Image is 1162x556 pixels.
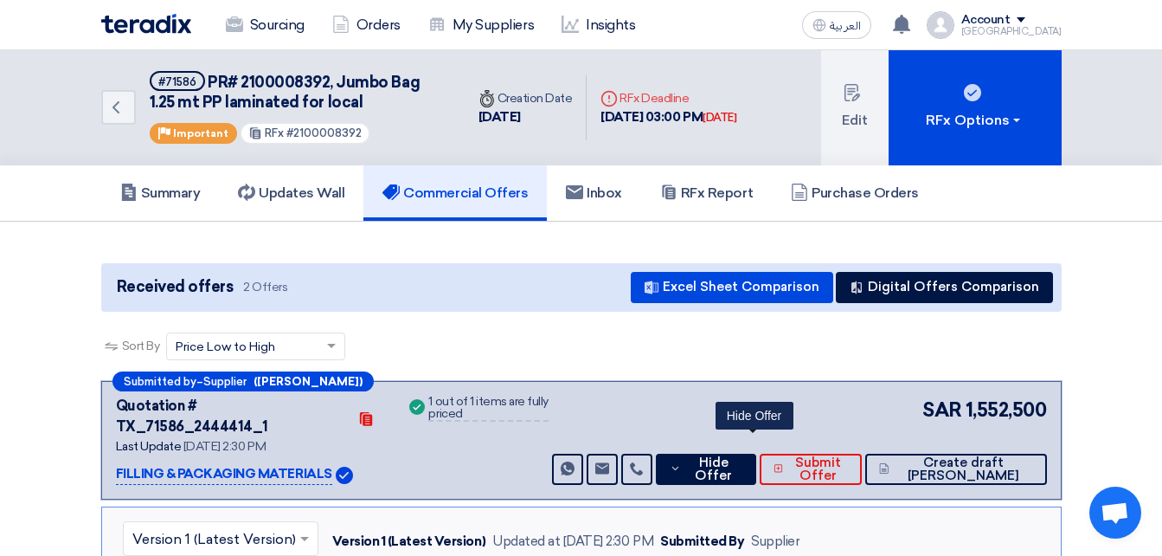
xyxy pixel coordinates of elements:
div: – [112,372,374,391]
h5: PR# 2100008392, Jumbo Bag 1.25 mt PP laminated for local [150,71,444,113]
div: Submitted By [660,532,744,552]
div: Supplier [751,532,799,552]
span: Important [173,127,228,139]
button: Submit Offer [760,454,863,485]
button: Edit [821,50,889,165]
span: Submitted by [124,376,196,387]
span: RFx [265,126,284,139]
a: RFx Report [641,165,772,221]
a: Orders [318,6,414,44]
a: My Suppliers [414,6,548,44]
span: Submit Offer [787,456,848,482]
span: Price Low to High [176,338,275,356]
button: Digital Offers Comparison [836,272,1053,303]
span: Create draft [PERSON_NAME] [894,456,1033,482]
a: Updates Wall [219,165,363,221]
span: Sort By [122,337,160,355]
h5: Summary [120,184,201,202]
div: [DATE] 03:00 PM [600,107,736,127]
h5: RFx Report [660,184,753,202]
button: العربية [802,11,871,39]
span: العربية [830,20,861,32]
span: PR# 2100008392, Jumbo Bag 1.25 mt PP laminated for local [150,73,421,112]
div: Hide Offer [716,402,793,430]
div: RFx Options [926,110,1024,131]
img: Verified Account [336,467,353,484]
div: #71586 [158,76,196,87]
a: Summary [101,165,220,221]
img: profile_test.png [927,11,954,39]
button: Excel Sheet Comparison [631,272,833,303]
b: ([PERSON_NAME]) [254,376,363,387]
div: [DATE] [703,109,736,126]
a: Commercial Offers [363,165,547,221]
span: Hide Offer [685,456,741,482]
img: Teradix logo [101,14,191,34]
h5: Inbox [566,184,622,202]
div: [DATE] [478,107,573,127]
button: RFx Options [889,50,1062,165]
span: Received offers [117,275,234,299]
div: Creation Date [478,89,573,107]
p: FILLING & PACKAGING MATERIALS [116,464,332,485]
button: Create draft [PERSON_NAME] [865,454,1046,485]
div: [GEOGRAPHIC_DATA] [961,27,1062,36]
button: Hide Offer [656,454,755,485]
span: Supplier [203,376,247,387]
h5: Updates Wall [238,184,344,202]
a: Inbox [547,165,641,221]
div: Updated at [DATE] 2:30 PM [492,532,653,552]
a: Sourcing [212,6,318,44]
div: Open chat [1089,487,1141,539]
div: 1 out of 1 items are fully priced [428,396,549,422]
span: [DATE] 2:30 PM [183,439,266,454]
span: 1,552,500 [966,396,1047,424]
div: Version 1 (Latest Version) [332,532,486,552]
span: 2 Offers [243,279,287,295]
div: RFx Deadline [600,89,736,107]
a: Insights [548,6,649,44]
div: Quotation # TX_71586_2444414_1 [116,396,348,437]
h5: Commercial Offers [382,184,528,202]
div: Account [961,13,1011,28]
span: SAR [922,396,962,424]
a: Purchase Orders [772,165,938,221]
span: #2100008392 [286,126,362,139]
span: Last Update [116,439,182,454]
h5: Purchase Orders [791,184,919,202]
